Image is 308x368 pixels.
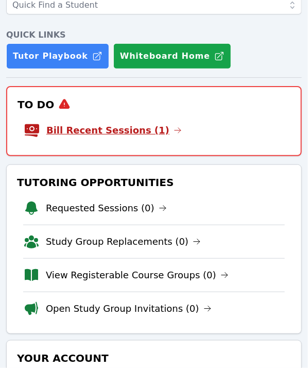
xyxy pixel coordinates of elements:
h3: Your Account [15,349,293,367]
a: Bill Recent Sessions (1) [46,123,182,138]
h4: Quick Links [6,29,302,41]
a: Study Group Replacements (0) [46,235,201,249]
a: Requested Sessions (0) [46,201,167,215]
a: Tutor Playbook [6,43,109,69]
h3: Tutoring Opportunities [15,173,293,192]
a: Open Study Group Invitations (0) [46,302,212,316]
a: View Registerable Course Groups (0) [46,268,229,282]
button: Whiteboard Home [113,43,231,69]
h3: To Do [15,95,293,114]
